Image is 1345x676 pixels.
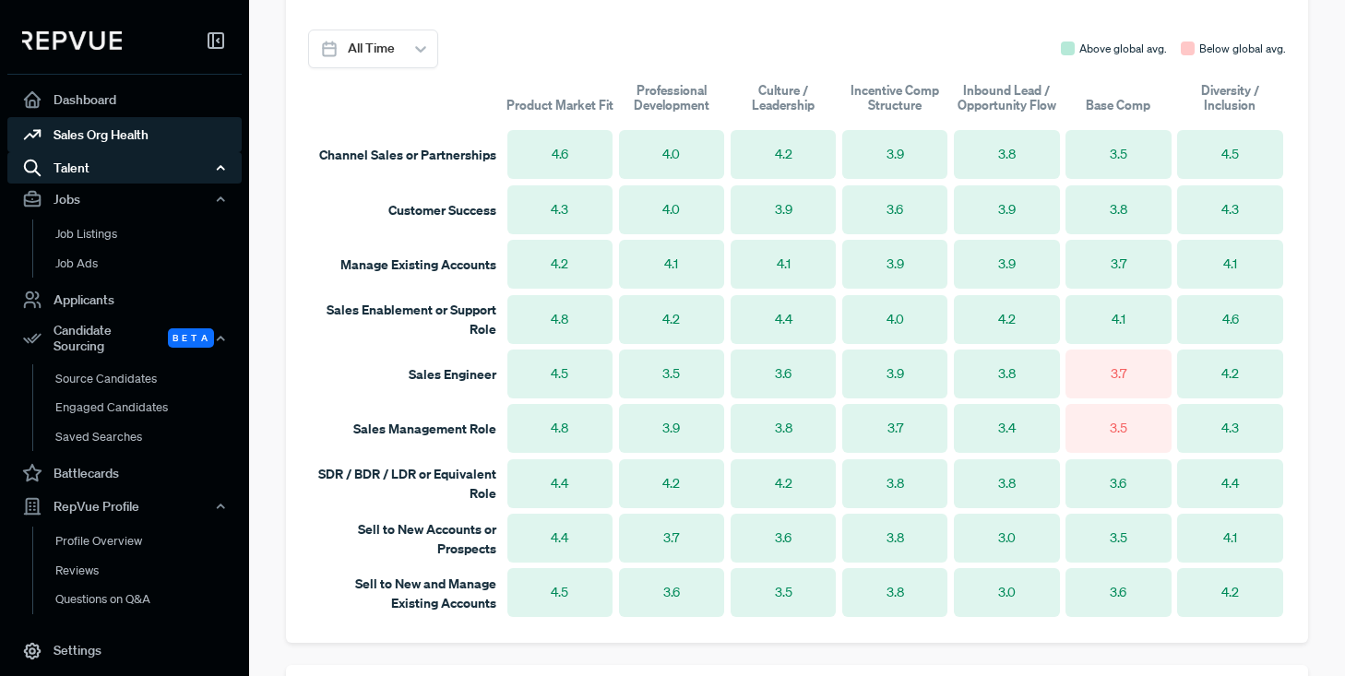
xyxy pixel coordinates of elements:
[775,528,792,548] span: 3.6
[1221,583,1239,602] span: 4.2
[887,364,904,384] span: 3.9
[1110,145,1127,164] span: 3.5
[353,420,496,437] span: Sales Management Role
[662,364,680,384] span: 3.5
[1079,41,1167,57] div: Above global avg.
[887,310,904,329] span: 4.0
[319,146,496,163] span: Channel Sales or Partnerships
[552,145,568,164] span: 4.6
[998,310,1016,329] span: 4.2
[1111,364,1126,384] span: 3.7
[32,585,267,614] a: Questions on Q&A
[318,465,496,502] span: SDR / BDR / LDR or Equivalent Role
[551,255,568,274] span: 4.2
[998,364,1016,384] span: 3.8
[1111,255,1126,274] span: 3.7
[887,145,904,164] span: 3.9
[32,364,267,394] a: Source Candidates
[1221,419,1239,438] span: 4.3
[998,583,1016,602] span: 3.0
[775,474,792,493] span: 4.2
[998,200,1016,219] span: 3.9
[551,310,568,329] span: 4.8
[7,282,242,317] a: Applicants
[1110,200,1127,219] span: 3.8
[551,583,568,602] span: 4.5
[775,364,792,384] span: 3.6
[32,249,267,279] a: Job Ads
[1221,145,1239,164] span: 4.5
[7,456,242,491] a: Battlecards
[551,364,568,384] span: 4.5
[775,419,792,438] span: 3.8
[327,301,496,338] span: Sales Enablement or Support Role
[775,310,792,329] span: 4.4
[1221,474,1239,493] span: 4.4
[1110,583,1126,602] span: 3.6
[662,474,680,493] span: 4.2
[1221,364,1239,384] span: 4.2
[168,328,214,348] span: Beta
[727,83,839,113] span: Culture / Leadership
[775,145,792,164] span: 4.2
[1199,41,1286,57] div: Below global avg.
[1223,255,1237,274] span: 4.1
[664,255,678,274] span: 4.1
[662,310,680,329] span: 4.2
[7,117,242,152] a: Sales Org Health
[663,528,679,548] span: 3.7
[839,83,951,113] span: Incentive Comp Structure
[1174,83,1286,113] span: Diversity / Inclusion
[1223,528,1237,548] span: 4.1
[551,528,568,548] span: 4.4
[551,419,568,438] span: 4.8
[998,145,1016,164] span: 3.8
[998,419,1016,438] span: 3.4
[1222,310,1239,329] span: 4.6
[355,575,496,611] span: Sell to New and Manage Existing Accounts
[1110,419,1127,438] span: 3.5
[887,528,904,548] span: 3.8
[887,419,903,438] span: 3.7
[7,152,242,184] button: Talent
[615,83,727,113] span: Professional Development
[1112,310,1125,329] span: 4.1
[7,317,242,360] button: Candidate Sourcing Beta
[662,419,680,438] span: 3.9
[340,255,496,273] span: Manage Existing Accounts
[551,474,568,493] span: 4.4
[998,474,1016,493] span: 3.8
[663,583,680,602] span: 3.6
[32,393,267,422] a: Engaged Candidates
[887,255,904,274] span: 3.9
[7,184,242,215] button: Jobs
[1110,474,1126,493] span: 3.6
[358,520,496,557] span: Sell to New Accounts or Prospects
[506,98,613,113] span: Product Market Fit
[7,491,242,522] button: RepVue Profile
[998,255,1016,274] span: 3.9
[887,474,904,493] span: 3.8
[32,422,267,452] a: Saved Searches
[551,200,568,219] span: 4.3
[32,527,267,556] a: Profile Overview
[998,528,1016,548] span: 3.0
[409,365,496,383] span: Sales Engineer
[7,317,242,360] div: Candidate Sourcing
[32,556,267,586] a: Reviews
[775,200,792,219] span: 3.9
[887,200,903,219] span: 3.6
[32,219,267,249] a: Job Listings
[775,583,792,602] span: 3.5
[1086,98,1150,113] span: Base Comp
[662,200,680,219] span: 4.0
[7,634,242,669] a: Settings
[662,145,680,164] span: 4.0
[951,83,1063,113] span: Inbound Lead / Opportunity Flow
[887,583,904,602] span: 3.8
[388,201,496,219] span: Customer Success
[1110,528,1127,548] span: 3.5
